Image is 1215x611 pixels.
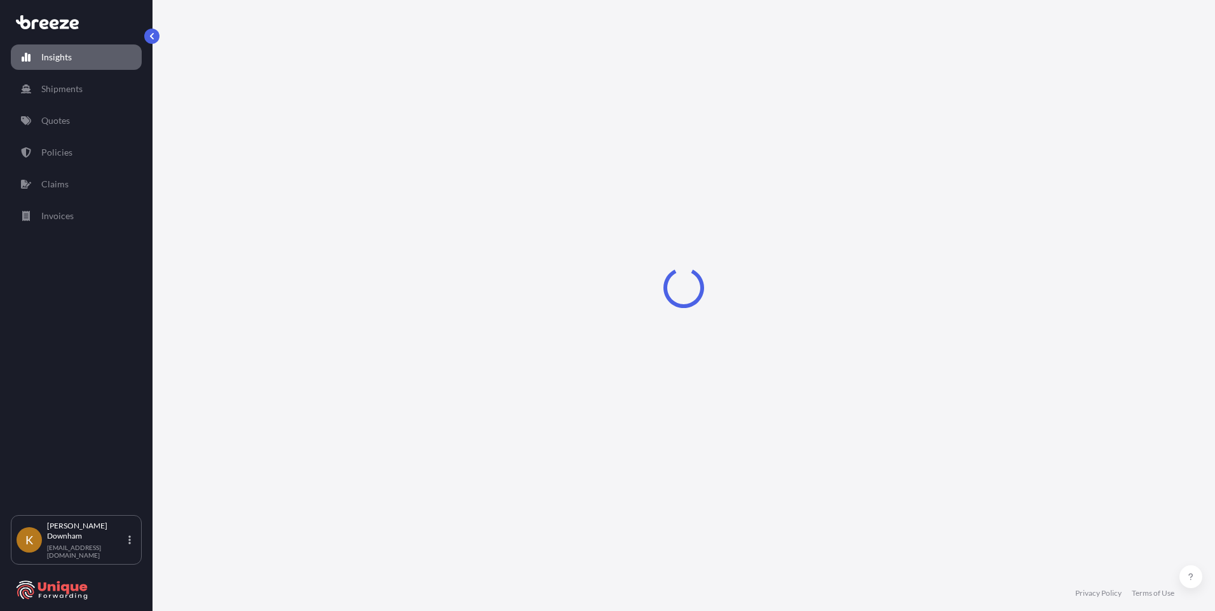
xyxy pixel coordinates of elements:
a: Quotes [11,108,142,133]
a: Shipments [11,76,142,102]
p: Quotes [41,114,70,127]
img: organization-logo [16,580,89,600]
a: Policies [11,140,142,165]
p: Shipments [41,83,83,95]
a: Claims [11,171,142,197]
p: Insights [41,51,72,64]
p: [PERSON_NAME] Downham [47,521,126,541]
a: Terms of Use [1132,588,1174,598]
a: Insights [11,44,142,70]
p: Invoices [41,210,74,222]
p: Policies [41,146,72,159]
a: Invoices [11,203,142,229]
p: Claims [41,178,69,191]
p: [EMAIL_ADDRESS][DOMAIN_NAME] [47,544,126,559]
span: K [25,534,33,546]
a: Privacy Policy [1075,588,1122,598]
